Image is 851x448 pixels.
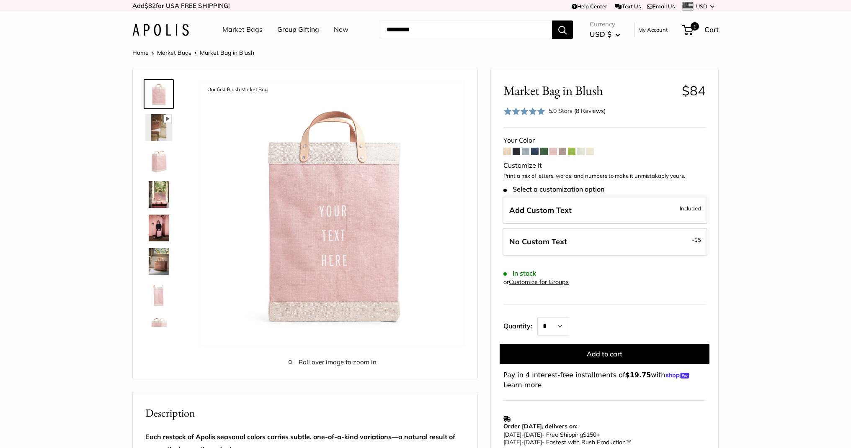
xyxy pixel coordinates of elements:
div: 5.0 Stars (8 Reviews) [503,105,606,117]
label: Add Custom Text [503,197,707,224]
img: Market Bag in Blush [145,114,172,141]
img: Market Bag in Blush [145,315,172,342]
a: Customize for Groups [509,278,569,286]
nav: Breadcrumb [132,47,254,58]
a: Market Bag in Blush [144,113,174,143]
a: Market Bag in Blush [144,313,174,343]
h2: Description [145,405,465,421]
a: New [334,23,348,36]
span: Market Bag in Blush [200,49,254,56]
span: Roll over image to zoom in [200,356,465,368]
button: Search [552,20,573,39]
p: - Free Shipping + [503,431,701,446]
a: Market Bag in Blush [144,179,174,210]
div: Your Color [503,134,706,147]
span: Select a customization option [503,185,604,193]
label: Quantity: [503,315,537,335]
span: 1 [691,22,699,31]
img: Apolis [132,24,189,36]
span: $82 [144,2,156,10]
span: Included [680,203,701,213]
div: Our first Blush Market Bag [203,84,272,95]
a: Help Center [572,3,607,10]
button: Add to cart [500,344,709,364]
span: [DATE] [503,431,521,438]
img: Market Bag in Blush [145,148,172,174]
strong: Order [DATE], delivers on: [503,422,577,430]
button: USD $ [590,28,620,41]
span: USD [696,3,707,10]
span: [DATE] [524,431,542,438]
a: description_Effortless style wherever you go [144,213,174,243]
a: Email Us [647,3,675,10]
img: description_Our first Blush Market Bag [145,81,172,108]
span: Market Bag in Blush [503,83,676,98]
a: description_Our first Blush Market Bag [144,79,174,109]
img: description_Effortless style wherever you go [145,215,172,241]
label: Leave Blank [503,228,707,256]
span: In stock [503,269,536,277]
span: [DATE] [503,438,521,446]
span: $150 [583,431,596,438]
div: or [503,276,569,288]
a: Market Bags [157,49,191,56]
span: - Fastest with Rush Production™ [503,438,632,446]
a: Text Us [615,3,640,10]
a: Market Bags [222,23,263,36]
a: Market Bag in Blush [144,146,174,176]
span: - [521,431,524,438]
span: Currency [590,18,620,30]
input: Search... [380,20,552,39]
a: Group Gifting [277,23,319,36]
span: Cart [704,25,719,34]
a: Market Bag in Blush [144,280,174,310]
span: $84 [682,82,706,99]
iframe: Sign Up via Text for Offers [7,416,90,441]
img: Market Bag in Blush [145,248,172,275]
a: Home [132,49,149,56]
a: My Account [638,25,668,35]
span: No Custom Text [509,237,567,246]
img: description_Our first Blush Market Bag [200,81,465,346]
p: Print a mix of letters, words, and numbers to make it unmistakably yours. [503,172,706,180]
span: $5 [694,236,701,243]
a: 1 Cart [683,23,719,36]
a: Market Bag in Blush [144,246,174,276]
span: USD $ [590,30,611,38]
span: - [521,438,524,446]
span: [DATE] [524,438,542,446]
img: Market Bag in Blush [145,282,172,308]
span: - [692,235,701,245]
div: Customize It [503,159,706,172]
span: Add Custom Text [509,205,572,215]
img: Market Bag in Blush [145,181,172,208]
div: 5.0 Stars (8 Reviews) [549,106,606,115]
